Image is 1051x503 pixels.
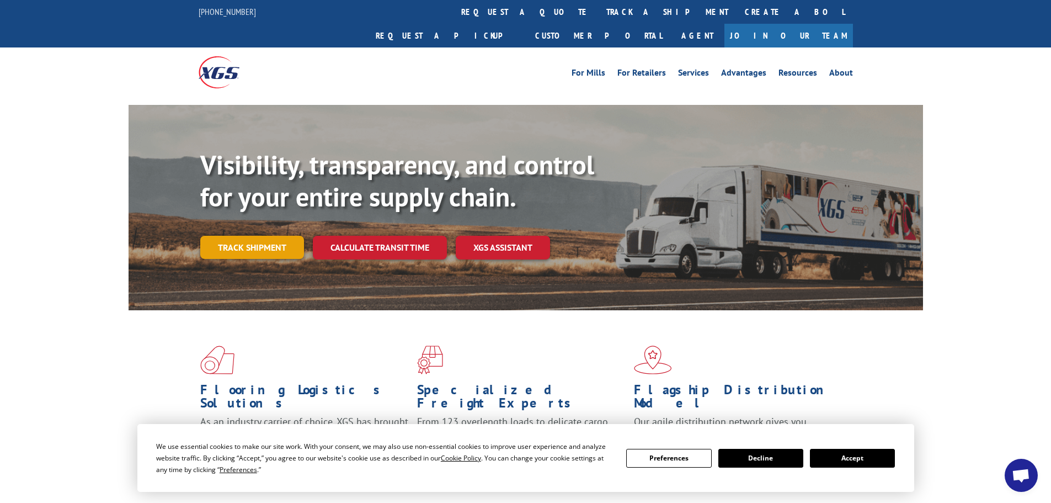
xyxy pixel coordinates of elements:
a: For Retailers [617,68,666,81]
span: Cookie Policy [441,453,481,463]
h1: Specialized Freight Experts [417,383,626,415]
a: Request a pickup [367,24,527,47]
a: Customer Portal [527,24,670,47]
a: Join Our Team [724,24,853,47]
img: xgs-icon-total-supply-chain-intelligence-red [200,346,234,374]
a: Advantages [721,68,766,81]
button: Accept [810,449,895,468]
a: About [829,68,853,81]
b: Visibility, transparency, and control for your entire supply chain. [200,147,594,214]
button: Decline [718,449,803,468]
a: For Mills [572,68,605,81]
button: Preferences [626,449,711,468]
h1: Flooring Logistics Solutions [200,383,409,415]
span: Preferences [220,465,257,474]
img: xgs-icon-focused-on-flooring-red [417,346,443,374]
a: Track shipment [200,236,304,259]
span: Our agile distribution network gives you nationwide inventory management on demand. [634,415,837,441]
a: Agent [670,24,724,47]
div: Cookie Consent Prompt [137,424,914,492]
p: From 123 overlength loads to delicate cargo, our experienced staff knows the best way to move you... [417,415,626,464]
img: xgs-icon-flagship-distribution-model-red [634,346,672,374]
a: Calculate transit time [313,236,447,260]
a: Resources [778,68,817,81]
div: Open chat [1005,459,1038,492]
h1: Flagship Distribution Model [634,383,842,415]
a: XGS ASSISTANT [456,236,550,260]
div: We use essential cookies to make our site work. With your consent, we may also use non-essential ... [156,441,613,475]
a: Services [678,68,709,81]
span: As an industry carrier of choice, XGS has brought innovation and dedication to flooring logistics... [200,415,408,454]
a: [PHONE_NUMBER] [199,6,256,17]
